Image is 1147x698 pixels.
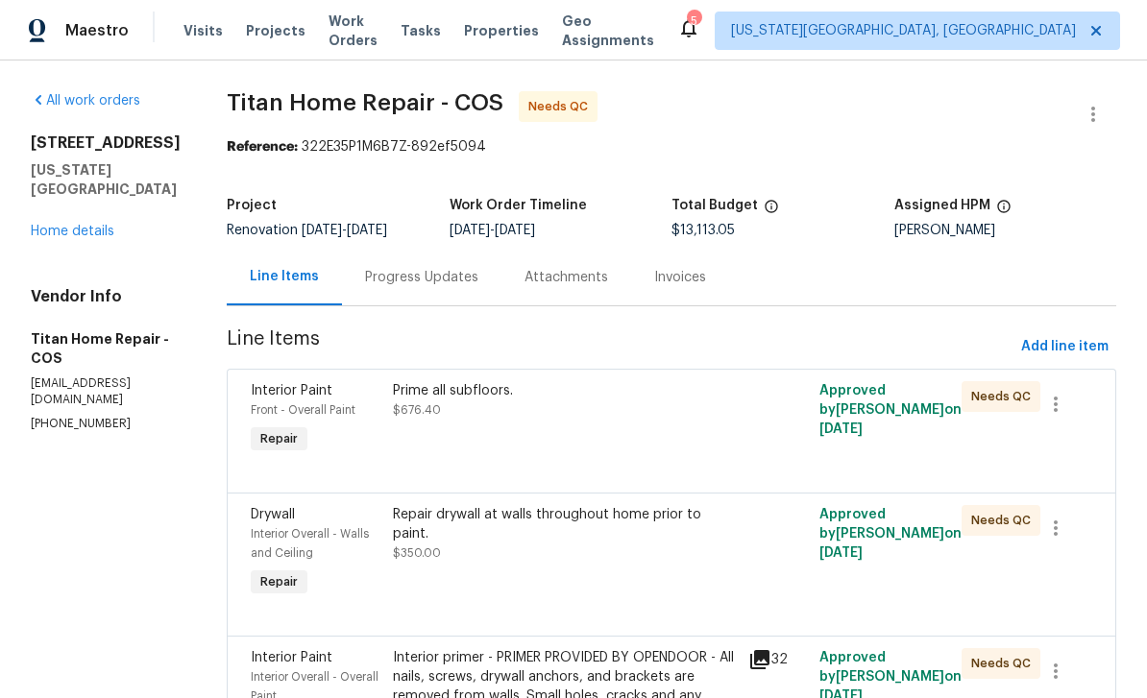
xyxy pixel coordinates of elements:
h5: Project [227,199,277,212]
span: [US_STATE][GEOGRAPHIC_DATA], [GEOGRAPHIC_DATA] [731,21,1076,40]
p: [EMAIL_ADDRESS][DOMAIN_NAME] [31,375,181,408]
span: Repair [253,429,305,448]
h5: Total Budget [671,199,758,212]
h4: Vendor Info [31,287,181,306]
span: - [450,224,535,237]
span: Needs QC [528,97,596,116]
a: All work orders [31,94,140,108]
span: Properties [464,21,539,40]
span: [DATE] [302,224,342,237]
h5: Assigned HPM [894,199,990,212]
div: Invoices [654,268,706,287]
span: Tasks [401,24,441,37]
span: - [302,224,387,237]
span: [DATE] [819,546,863,560]
span: Work Orders [329,12,378,50]
span: Titan Home Repair - COS [227,91,503,114]
a: Home details [31,225,114,238]
h5: [US_STATE][GEOGRAPHIC_DATA] [31,160,181,199]
span: [DATE] [347,224,387,237]
div: 32 [748,648,808,671]
p: [PHONE_NUMBER] [31,416,181,432]
button: Add line item [1013,329,1116,365]
span: Interior Paint [251,651,332,664]
h5: Work Order Timeline [450,199,587,212]
span: Front - Overall Paint [251,404,355,416]
span: [DATE] [819,422,863,436]
span: The hpm assigned to this work order. [996,199,1012,224]
span: [DATE] [495,224,535,237]
div: 322E35P1M6B7Z-892ef5094 [227,137,1116,156]
span: Geo Assignments [562,12,654,50]
div: Prime all subfloors. [393,381,737,400]
span: Maestro [65,21,129,40]
span: Needs QC [971,511,1038,530]
h2: [STREET_ADDRESS] [31,133,181,153]
span: $350.00 [393,547,441,559]
div: Repair drywall at walls throughout home prior to paint. [393,505,737,543]
span: Renovation [227,224,387,237]
span: The total cost of line items that have been proposed by Opendoor. This sum includes line items th... [764,199,779,224]
span: [DATE] [450,224,490,237]
span: Add line item [1021,335,1109,359]
span: $676.40 [393,404,441,416]
span: Repair [253,572,305,591]
span: Needs QC [971,387,1038,406]
div: Line Items [250,267,319,286]
div: 5 [687,12,700,31]
span: $13,113.05 [671,224,735,237]
h5: Titan Home Repair - COS [31,329,181,368]
span: Needs QC [971,654,1038,673]
span: Drywall [251,508,295,521]
div: [PERSON_NAME] [894,224,1117,237]
div: Progress Updates [365,268,478,287]
span: Visits [183,21,223,40]
span: Interior Overall - Walls and Ceiling [251,528,369,559]
div: Attachments [525,268,608,287]
span: Approved by [PERSON_NAME] on [819,508,962,560]
span: Projects [246,21,305,40]
b: Reference: [227,140,298,154]
span: Interior Paint [251,384,332,397]
span: Line Items [227,329,1013,365]
span: Approved by [PERSON_NAME] on [819,384,962,436]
